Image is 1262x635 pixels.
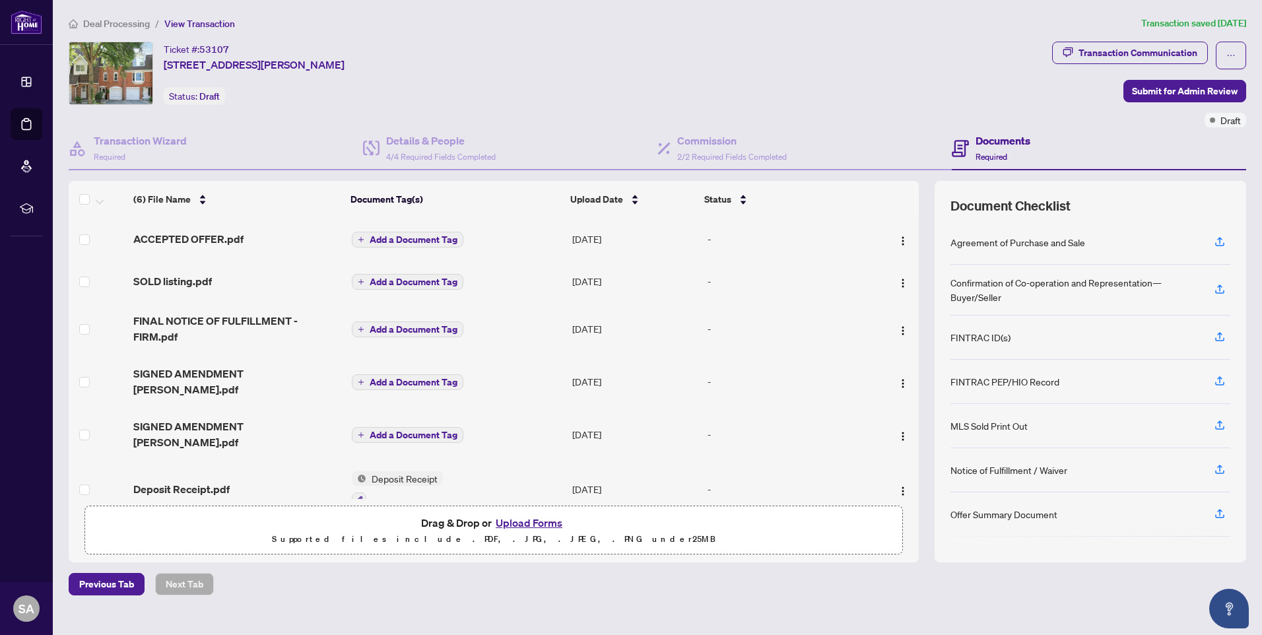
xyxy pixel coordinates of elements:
[567,461,702,518] td: [DATE]
[1220,113,1241,127] span: Draft
[352,232,463,248] button: Add a Document Tag
[128,181,346,218] th: (6) File Name
[352,273,463,290] button: Add a Document Tag
[421,514,566,531] span: Drag & Drop or
[898,236,908,246] img: Logo
[699,181,867,218] th: Status
[11,10,42,34] img: logo
[352,321,463,337] button: Add a Document Tag
[370,430,457,440] span: Add a Document Tag
[1079,42,1197,63] div: Transaction Communication
[386,152,496,162] span: 4/4 Required Fields Completed
[950,374,1059,389] div: FINTRAC PEP/HIO Record
[976,152,1007,162] span: Required
[133,418,341,450] span: SIGNED AMENDMENT [PERSON_NAME].pdf
[352,231,463,248] button: Add a Document Tag
[1132,81,1238,102] span: Submit for Admin Review
[358,236,364,243] span: plus
[85,506,902,555] span: Drag & Drop orUpload FormsSupported files include .PDF, .JPG, .JPEG, .PNG under25MB
[386,133,496,149] h4: Details & People
[155,16,159,31] li: /
[155,573,214,595] button: Next Tab
[892,371,913,392] button: Logo
[352,374,463,391] button: Add a Document Tag
[164,57,345,73] span: [STREET_ADDRESS][PERSON_NAME]
[950,507,1057,521] div: Offer Summary Document
[677,152,787,162] span: 2/2 Required Fields Completed
[492,514,566,531] button: Upload Forms
[69,42,152,104] img: IMG-W12297558_1.jpg
[898,278,908,288] img: Logo
[133,366,341,397] span: SIGNED AMENDMENT [PERSON_NAME].pdf
[898,325,908,336] img: Logo
[370,325,457,334] span: Add a Document Tag
[370,277,457,286] span: Add a Document Tag
[1052,42,1208,64] button: Transaction Communication
[950,275,1199,304] div: Confirmation of Co-operation and Representation—Buyer/Seller
[358,279,364,285] span: plus
[352,427,463,443] button: Add a Document Tag
[133,273,212,289] span: SOLD listing.pdf
[352,374,463,390] button: Add a Document Tag
[1123,80,1246,102] button: Submit for Admin Review
[164,42,229,57] div: Ticket #:
[708,482,866,496] div: -
[133,192,191,207] span: (6) File Name
[133,231,244,247] span: ACCEPTED OFFER.pdf
[950,418,1028,433] div: MLS Sold Print Out
[892,318,913,339] button: Logo
[358,326,364,333] span: plus
[567,302,702,355] td: [DATE]
[567,355,702,408] td: [DATE]
[898,378,908,389] img: Logo
[370,235,457,244] span: Add a Document Tag
[358,432,364,438] span: plus
[567,260,702,302] td: [DATE]
[950,235,1085,250] div: Agreement of Purchase and Sale
[352,274,463,290] button: Add a Document Tag
[898,431,908,442] img: Logo
[898,486,908,496] img: Logo
[708,374,866,389] div: -
[352,321,463,338] button: Add a Document Tag
[133,481,230,497] span: Deposit Receipt.pdf
[79,574,134,595] span: Previous Tab
[677,133,787,149] h4: Commission
[94,152,125,162] span: Required
[199,44,229,55] span: 53107
[164,87,225,105] div: Status:
[352,471,443,507] button: Status IconDeposit Receipt
[94,133,187,149] h4: Transaction Wizard
[892,479,913,500] button: Logo
[199,90,220,102] span: Draft
[18,599,34,618] span: SA
[164,18,235,30] span: View Transaction
[708,274,866,288] div: -
[1226,51,1236,60] span: ellipsis
[704,192,731,207] span: Status
[370,378,457,387] span: Add a Document Tag
[358,379,364,385] span: plus
[1209,589,1249,628] button: Open asap
[69,573,145,595] button: Previous Tab
[83,18,150,30] span: Deal Processing
[69,19,78,28] span: home
[892,228,913,250] button: Logo
[950,330,1011,345] div: FINTRAC ID(s)
[708,232,866,246] div: -
[950,197,1071,215] span: Document Checklist
[565,181,700,218] th: Upload Date
[93,531,894,547] p: Supported files include .PDF, .JPG, .JPEG, .PNG under 25 MB
[567,218,702,260] td: [DATE]
[892,424,913,445] button: Logo
[1141,16,1246,31] article: Transaction saved [DATE]
[366,471,443,486] span: Deposit Receipt
[950,463,1067,477] div: Notice of Fulfillment / Waiver
[976,133,1030,149] h4: Documents
[352,471,366,486] img: Status Icon
[352,426,463,444] button: Add a Document Tag
[892,271,913,292] button: Logo
[567,408,702,461] td: [DATE]
[133,313,341,345] span: FINAL NOTICE OF FULFILLMENT - FIRM.pdf
[708,427,866,442] div: -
